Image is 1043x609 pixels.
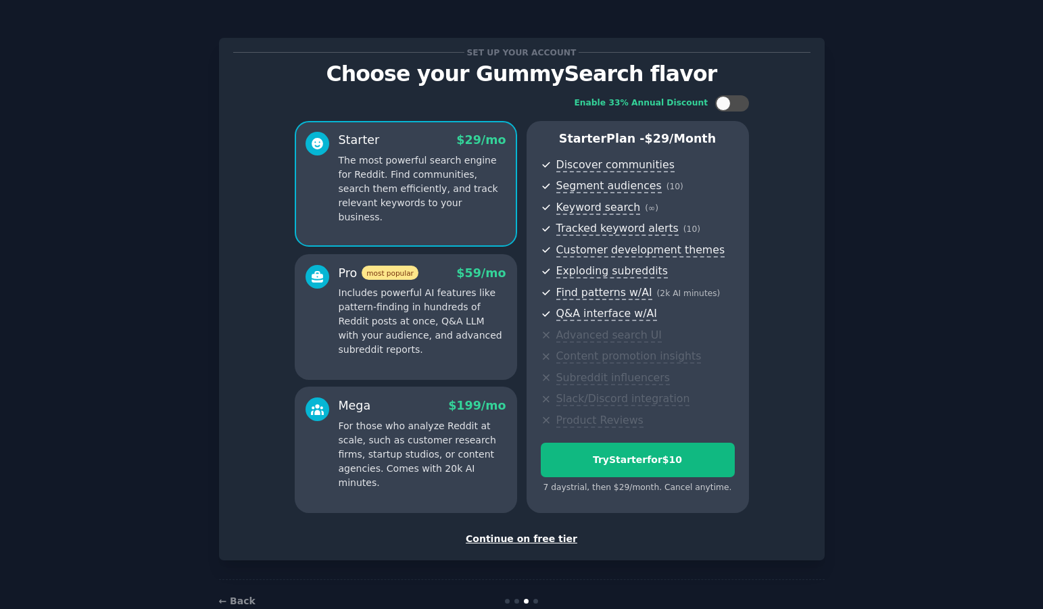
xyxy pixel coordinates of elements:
span: Find patterns w/AI [556,286,652,300]
span: Set up your account [464,45,579,59]
span: Content promotion insights [556,349,702,364]
span: Advanced search UI [556,328,662,343]
span: ( 10 ) [683,224,700,234]
div: Enable 33% Annual Discount [575,97,708,109]
button: TryStarterfor$10 [541,443,735,477]
span: most popular [362,266,418,280]
span: ( 2k AI minutes ) [657,289,721,298]
span: $ 59 /mo [456,266,506,280]
p: Includes powerful AI features like pattern-finding in hundreds of Reddit posts at once, Q&A LLM w... [339,286,506,357]
span: Slack/Discord integration [556,392,690,406]
p: Starter Plan - [541,130,735,147]
span: ( 10 ) [666,182,683,191]
span: Product Reviews [556,414,644,428]
span: Discover communities [556,158,675,172]
div: Continue on free tier [233,532,810,546]
div: Mega [339,397,371,414]
span: ( ∞ ) [645,203,658,213]
span: Keyword search [556,201,641,215]
span: Q&A interface w/AI [556,307,657,321]
span: $ 29 /month [645,132,717,145]
div: 7 days trial, then $ 29 /month . Cancel anytime. [541,482,735,494]
span: $ 29 /mo [456,133,506,147]
a: ← Back [219,595,256,606]
div: Starter [339,132,380,149]
span: $ 199 /mo [448,399,506,412]
p: The most powerful search engine for Reddit. Find communities, search them efficiently, and track ... [339,153,506,224]
div: Pro [339,265,418,282]
span: Segment audiences [556,179,662,193]
span: Subreddit influencers [556,371,670,385]
p: For those who analyze Reddit at scale, such as customer research firms, startup studios, or conte... [339,419,506,490]
span: Customer development themes [556,243,725,258]
span: Tracked keyword alerts [556,222,679,236]
p: Choose your GummySearch flavor [233,62,810,86]
div: Try Starter for $10 [541,453,734,467]
span: Exploding subreddits [556,264,668,278]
